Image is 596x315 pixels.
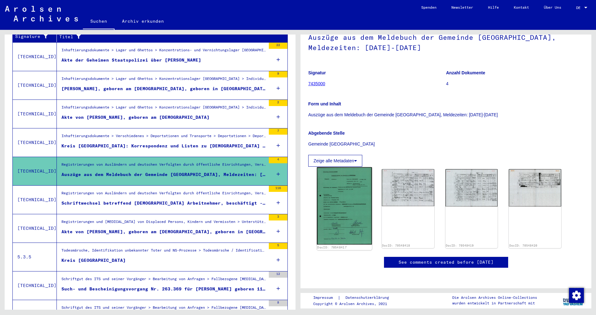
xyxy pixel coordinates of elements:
img: 001.jpg [445,169,498,206]
b: Form und Inhalt [308,101,341,106]
td: [TECHNICAL_ID] [13,214,57,243]
td: 5.3.5 [13,243,57,271]
img: 001.jpg [509,169,561,206]
div: 5 [269,243,287,249]
div: Signature [15,33,52,40]
p: 4 [446,81,584,87]
td: [TECHNICAL_ID] [13,185,57,214]
a: Suchen [83,14,115,30]
div: [PERSON_NAME], geboren am [DEMOGRAPHIC_DATA], geboren in [GEOGRAPHIC_DATA] [61,86,266,92]
img: Zustimmung ändern [569,288,584,303]
div: Todesmärsche, Identifikation unbekannter Toter und NS-Prozesse > Todesmärsche / Identification of... [61,248,266,256]
div: Inhaftierungsdokumente > Lager und Ghettos > Konzentrationslager [GEOGRAPHIC_DATA] > Individuelle... [61,104,266,113]
div: Schriftwechsel betreffend [DEMOGRAPHIC_DATA] Arbeitnehmer, beschäftigt - 1) auf dem Rittergut Hof... [61,200,266,206]
td: [TECHNICAL_ID] [13,128,57,157]
a: 7435000 [308,81,325,86]
p: Die Arolsen Archives Online-Collections [452,295,537,300]
td: [TECHNICAL_ID] [13,100,57,128]
div: Zustimmung ändern [569,288,584,303]
div: Akte der Geheimen Staatspolizei über [PERSON_NAME] [61,57,201,63]
td: [TECHNICAL_ID] [13,157,57,185]
div: Schriftgut des ITS und seiner Vorgänger > Bearbeitung von Anfragen > Fallbezogene [MEDICAL_DATA] ... [61,276,266,285]
h1: Auszüge aus dem Meldebuch der Gemeinde [GEOGRAPHIC_DATA], Meldezeiten: [DATE]-[DATE] [308,23,584,61]
a: DocID: 70548419 [446,244,474,247]
div: Titel [59,34,275,40]
button: Zeige alle Metadaten [308,155,362,167]
div: 3 [269,214,287,220]
img: 001.jpg [382,169,434,206]
a: See comments created before [DATE] [399,259,494,266]
div: Akte von [PERSON_NAME], geboren am [DEMOGRAPHIC_DATA] [61,114,210,121]
div: 12 [269,271,287,278]
div: Auszüge aus dem Meldebuch der Gemeinde [GEOGRAPHIC_DATA], Meldezeiten: [DATE]-[DATE] [61,171,266,178]
div: Schriftgut des ITS und seiner Vorgänger > Bearbeitung von Anfragen > Fallbezogene [MEDICAL_DATA] ... [61,305,266,313]
div: Kreis [GEOGRAPHIC_DATA] [61,257,126,264]
div: Titel [59,32,282,42]
p: Auszüge aus dem Meldebuch der Gemeinde [GEOGRAPHIC_DATA], Meldezeiten: [DATE]-[DATE] [308,112,584,118]
div: 116 [269,186,287,192]
td: [TECHNICAL_ID] [13,271,57,300]
a: Impressum [313,294,338,301]
div: Inhaftierungsdokumente > Lager und Ghettos > Konzentrations- und Vernichtungslager [GEOGRAPHIC_DA... [61,47,266,56]
b: Anzahl Dokumente [446,70,485,75]
b: Abgebende Stelle [308,131,345,136]
span: DE [576,6,583,10]
a: DocID: 70548420 [509,244,537,247]
a: Archiv erkunden [115,14,171,29]
div: 4 [269,157,287,163]
div: Such- und Bescheinigungsvorgang Nr. 263.369 für [PERSON_NAME] geboren 11.1917 [61,286,266,292]
div: Signature [15,32,58,42]
a: DocID: 70548417 [317,246,347,249]
div: Registrierungen und [MEDICAL_DATA] von Displaced Persons, Kindern und Vermissten > Unterstützungs... [61,219,266,228]
img: yv_logo.png [562,293,585,308]
div: | [313,294,396,301]
div: Inhaftierungsdokumente > Lager und Ghettos > Konzentrationslager [GEOGRAPHIC_DATA] > Individuelle... [61,76,266,85]
div: Akte von [PERSON_NAME], geboren am [DEMOGRAPHIC_DATA], geboren in [GEOGRAPHIC_DATA] [61,229,266,235]
div: Kreis [GEOGRAPHIC_DATA]: Korrespondenz und Listen zu [DEMOGRAPHIC_DATA] und [DEMOGRAPHIC_DATA] (1... [61,143,266,149]
img: 001.jpg [317,167,372,245]
img: Arolsen_neg.svg [5,6,78,21]
div: 8 [269,300,287,306]
p: Gemeinde [GEOGRAPHIC_DATA] [308,141,584,147]
div: Registrierungen von Ausländern und deutschen Verfolgten durch öffentliche Einrichtungen, Versiche... [61,162,266,170]
p: wurden entwickelt in Partnerschaft mit [452,300,537,306]
a: DocID: 70548418 [382,244,410,247]
div: Registrierungen von Ausländern und deutschen Verfolgten durch öffentliche Einrichtungen, Versiche... [61,190,266,199]
b: Signatur [308,70,326,75]
a: Datenschutzerklärung [341,294,396,301]
p: Copyright © Arolsen Archives, 2021 [313,301,396,307]
div: Inhaftierungsdokumente > Verschiedenes > Deportationen und Transporte > Deportationen > Deportati... [61,133,266,142]
div: 7 [269,128,287,135]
